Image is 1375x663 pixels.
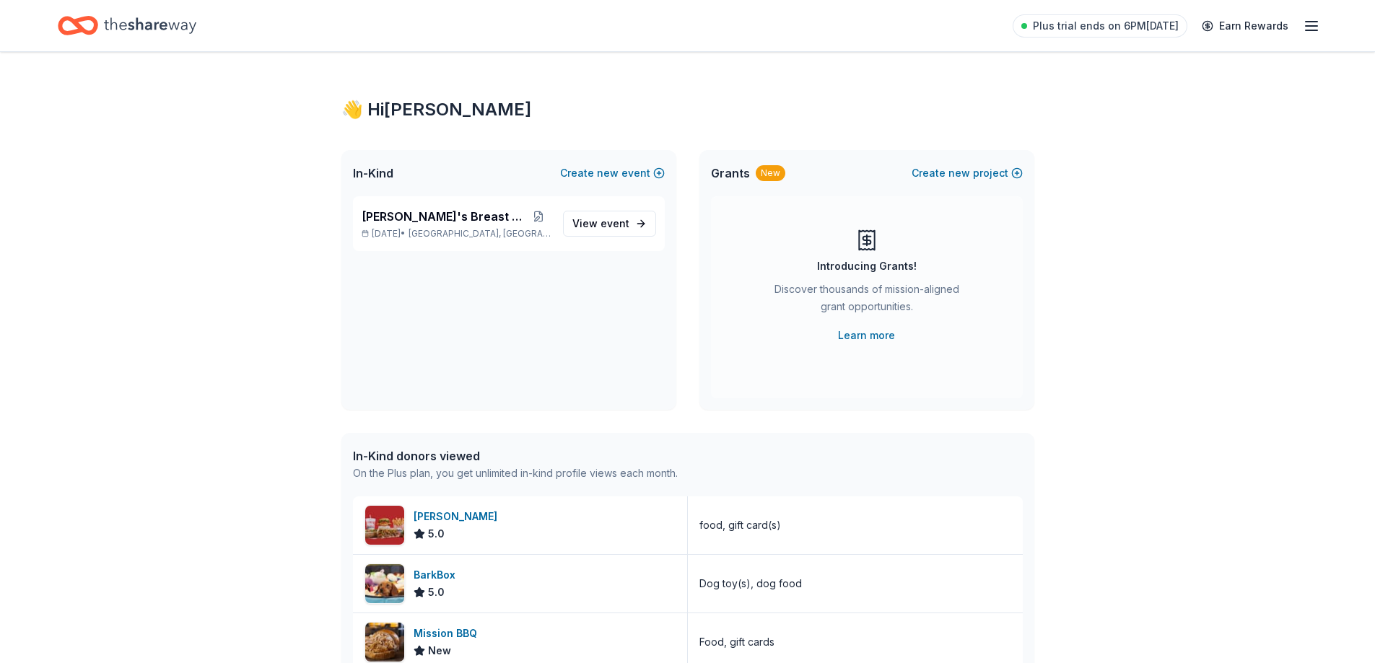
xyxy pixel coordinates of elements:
div: Discover thousands of mission-aligned grant opportunities. [769,281,965,321]
div: food, gift card(s) [699,517,781,534]
div: [PERSON_NAME] [414,508,503,525]
div: Food, gift cards [699,633,774,651]
div: 👋 Hi [PERSON_NAME] [341,98,1034,121]
span: In-Kind [353,164,393,182]
span: [PERSON_NAME]'s Breast Benefit [362,208,527,225]
span: 5.0 [428,525,445,543]
a: Earn Rewards [1193,13,1297,39]
a: Learn more [838,327,895,344]
div: In-Kind donors viewed [353,447,678,465]
p: [DATE] • [362,228,551,240]
img: Image for BarkBox [365,564,404,603]
a: Home [58,9,196,43]
span: Grants [711,164,750,182]
div: BarkBox [414,566,461,584]
span: [GEOGRAPHIC_DATA], [GEOGRAPHIC_DATA] [409,228,551,240]
button: Createnewevent [560,164,665,182]
div: New [756,165,785,181]
span: New [428,642,451,659]
span: 5.0 [428,584,445,601]
button: Createnewproject [912,164,1023,182]
div: On the Plus plan, you get unlimited in-kind profile views each month. [353,465,678,482]
span: Plus trial ends on 6PM[DATE] [1033,17,1179,35]
div: Introducing Grants! [817,258,917,275]
a: View event [563,211,656,237]
img: Image for Mission BBQ [365,623,404,662]
div: Mission BBQ [414,625,483,642]
img: Image for Portillo's [365,506,404,545]
span: View [572,215,629,232]
a: Plus trial ends on 6PM[DATE] [1013,14,1187,38]
div: Dog toy(s), dog food [699,575,802,592]
span: event [601,217,629,229]
span: new [948,164,970,182]
span: new [597,164,619,182]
